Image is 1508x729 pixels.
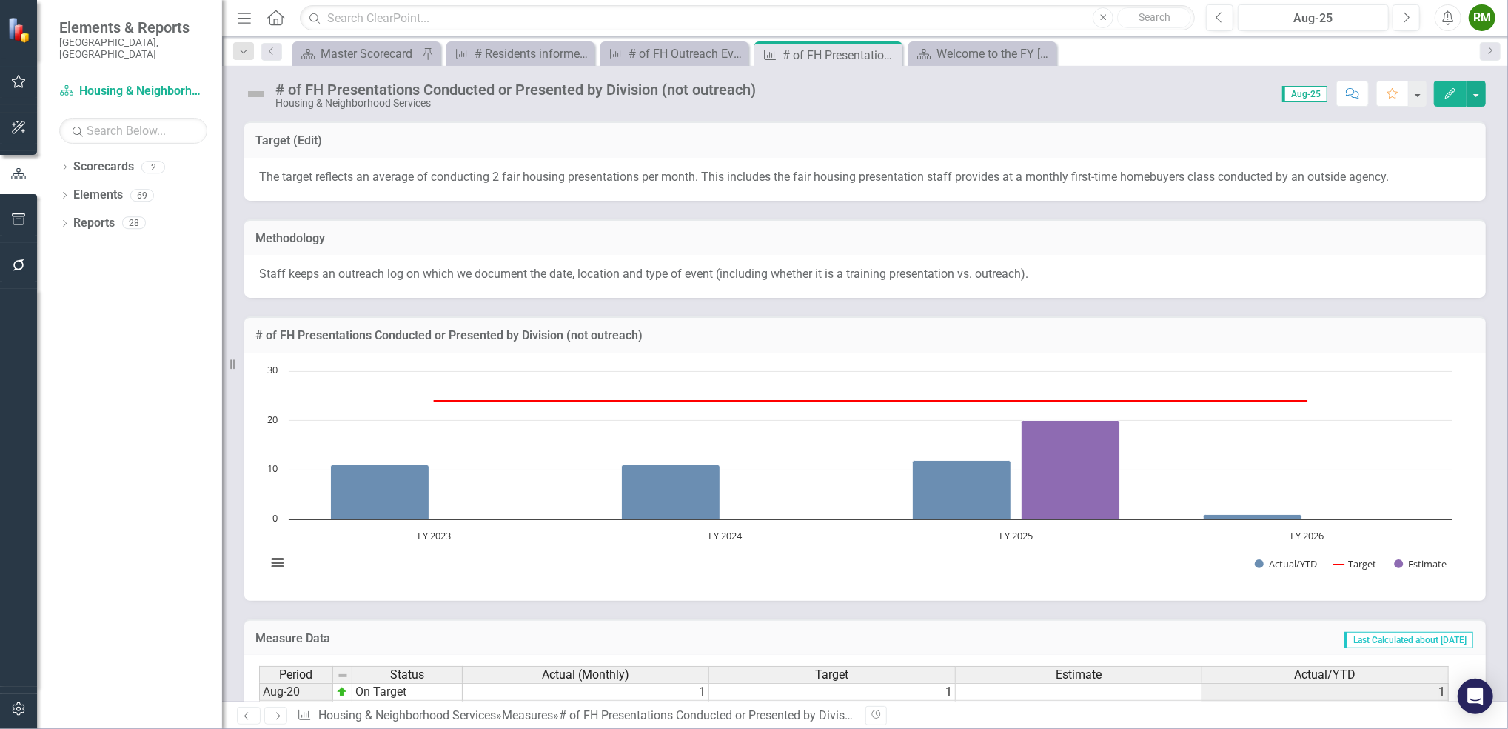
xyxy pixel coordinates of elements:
[1344,632,1473,648] span: Last Calculated about [DATE]
[1056,668,1102,682] span: Estimate
[1255,557,1317,570] button: Show Actual/YTD
[267,553,287,573] button: View chart menu, Chart
[59,36,207,61] small: [GEOGRAPHIC_DATA], [GEOGRAPHIC_DATA]
[1290,529,1324,542] text: FY 2026
[331,465,429,519] path: FY 2023, 11. Actual/YTD.
[267,462,278,475] text: 10
[816,668,849,682] span: Target
[1394,557,1447,570] button: Show Estimate
[255,134,1475,147] h3: Target (Edit)
[709,683,956,701] td: 1
[912,44,1053,63] a: Welcome to the FY [DATE]-[DATE] Strategic Plan Landing Page!
[59,19,207,36] span: Elements & Reports
[913,460,1011,519] path: FY 2025 , 12. Actual/YTD.
[141,161,165,173] div: 2
[255,329,1475,342] h3: # of FH Presentations Conducted or Presented by Division (not outreach)
[629,44,745,63] div: # of FH Outreach Events
[255,232,1475,245] h3: Methodology
[1282,86,1327,102] span: Aug-25
[59,83,207,100] a: Housing & Neighborhood Services
[255,632,700,645] h3: Measure Data
[604,44,745,63] a: # of FH Outreach Events
[999,529,1033,542] text: FY 2025
[73,159,134,176] a: Scorecards
[337,670,349,682] img: 8DAGhfEEPCf229AAAAAElFTkSuQmCC
[259,266,1471,283] p: Staff keeps an outreach log on which we document the date, location and type of event (including ...
[1458,679,1493,714] div: Open Intercom Messenger
[1022,420,1120,519] path: FY 2025 , 20. Estimate.
[73,215,115,232] a: Reports
[130,189,154,202] div: 69
[1469,4,1495,31] button: RM
[936,44,1053,63] div: Welcome to the FY [DATE]-[DATE] Strategic Plan Landing Page!
[331,460,1302,519] g: Actual/YTD, series 1 of 3. Bar series with 4 bars.
[708,529,743,542] text: FY 2024
[272,511,278,525] text: 0
[352,683,463,701] td: On Target
[352,701,463,718] td: Close to Target
[463,701,709,718] td: 1
[1238,4,1389,31] button: Aug-25
[1139,11,1170,23] span: Search
[297,708,854,725] div: » »
[1202,683,1449,701] td: 1
[450,44,591,63] a: # Residents informed of Fair Housing rights
[390,668,424,682] span: Status
[1117,7,1191,28] button: Search
[475,44,591,63] div: # Residents informed of Fair Housing rights
[259,364,1471,586] div: Chart. Highcharts interactive chart.
[1334,557,1378,570] button: Show Target
[783,46,899,64] div: # of FH Presentations Conducted or Presented by Division (not outreach)
[502,708,553,722] a: Measures
[73,187,123,204] a: Elements
[259,701,333,718] td: Sep-20
[259,364,1460,586] svg: Interactive chart
[542,668,629,682] span: Actual (Monthly)
[244,82,268,106] img: Not Defined
[296,44,418,63] a: Master Scorecard
[275,98,756,109] div: Housing & Neighborhood Services
[275,81,756,98] div: # of FH Presentations Conducted or Presented by Division (not outreach)
[321,44,418,63] div: Master Scorecard
[59,118,207,144] input: Search Below...
[280,668,313,682] span: Period
[300,5,1195,31] input: Search ClearPoint...
[1295,668,1356,682] span: Actual/YTD
[267,413,278,426] text: 20
[259,170,1389,184] span: The target reflects an average of conducting 2 fair housing presentations per month. This include...
[7,17,33,43] img: ClearPoint Strategy
[1204,514,1302,519] path: FY 2026, 1. Actual/YTD.
[259,683,333,701] td: Aug-20
[1202,701,1449,718] td: 2
[122,217,146,230] div: 28
[1243,10,1384,27] div: Aug-25
[336,686,348,698] img: zOikAAAAAElFTkSuQmCC
[463,683,709,701] td: 1
[267,363,278,376] text: 30
[559,708,938,722] div: # of FH Presentations Conducted or Presented by Division (not outreach)
[709,701,956,718] td: 2
[622,465,720,519] path: FY 2024, 11. Actual/YTD.
[418,529,451,542] text: FY 2023
[318,708,496,722] a: Housing & Neighborhood Services
[432,398,1310,404] g: Target, series 2 of 3. Line with 4 data points.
